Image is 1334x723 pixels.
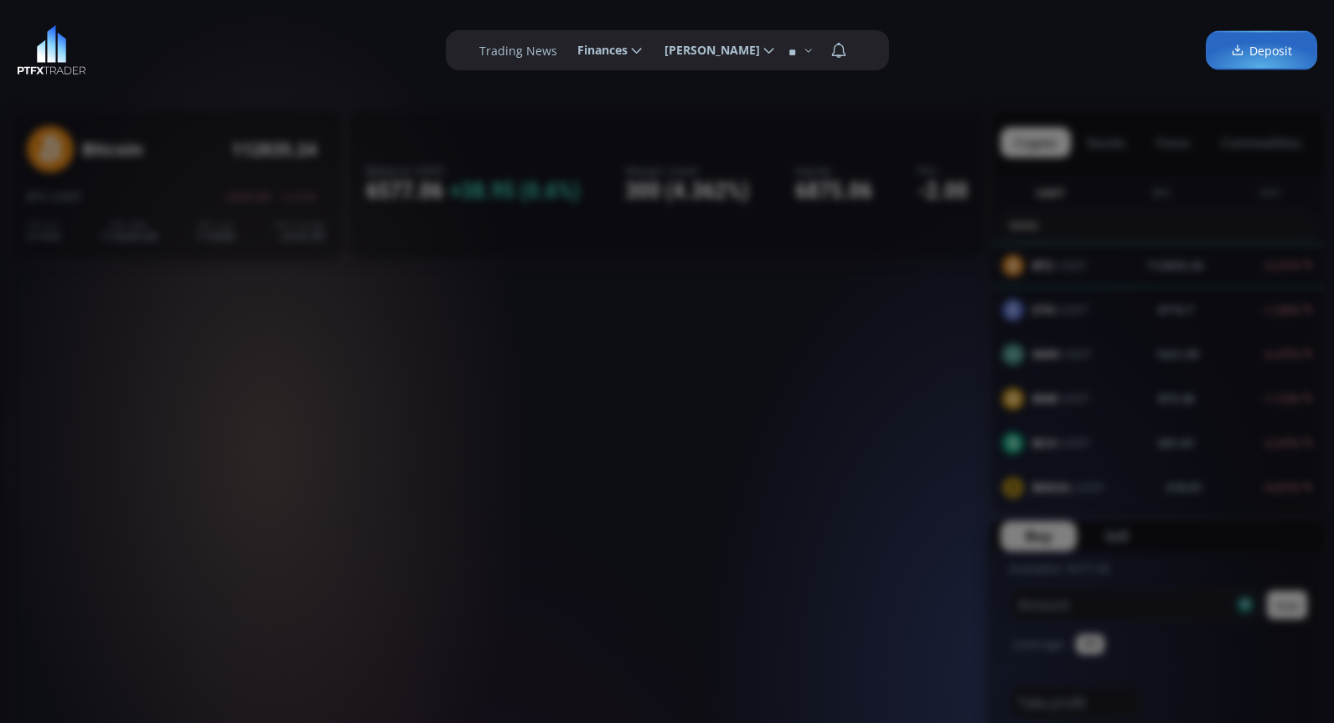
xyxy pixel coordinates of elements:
[653,34,760,67] span: [PERSON_NAME]
[479,42,557,59] label: Trading News
[1206,31,1317,70] a: Deposit
[17,25,86,75] img: LOGO
[566,34,628,67] span: Finances
[1231,42,1292,59] span: Deposit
